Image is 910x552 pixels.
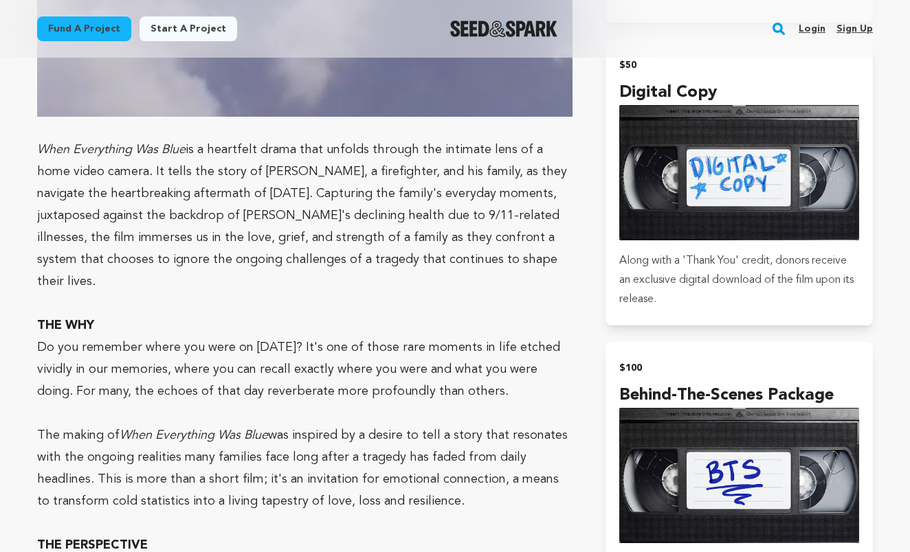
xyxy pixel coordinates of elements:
[619,56,859,75] h2: $50
[619,383,859,408] h4: Behind-the-Scenes Package
[120,429,268,441] em: When Everything Was Blue
[37,336,573,402] p: Do you remember where you were on [DATE]? It's one of those rare moments in life etched vividly i...
[619,80,859,105] h4: Digital Copy
[37,139,573,292] p: is a heartfelt drama that unfolds through the intimate lens of a home video camera. It tells the ...
[799,18,825,40] a: Login
[606,39,873,325] button: $50 Digital Copy incentive Along with a 'Thank You' credit, donors receive an exclusive digital d...
[140,16,237,41] a: Start a project
[619,408,859,543] img: incentive
[37,539,148,551] strong: THE PERSPECTIVE
[450,21,558,37] a: Seed&Spark Homepage
[450,21,558,37] img: Seed&Spark Logo Dark Mode
[836,18,873,40] a: Sign up
[619,251,859,309] p: Along with a 'Thank You' credit, donors receive an exclusive digital download of the film upon it...
[619,358,859,378] h2: $100
[37,143,186,156] em: When Everything Was Blue
[37,319,94,332] strong: THE WHY
[619,105,859,240] img: incentive
[37,424,573,512] p: The making of was inspired by a desire to tell a story that resonates with the ongoing realities ...
[37,16,131,41] a: Fund a project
